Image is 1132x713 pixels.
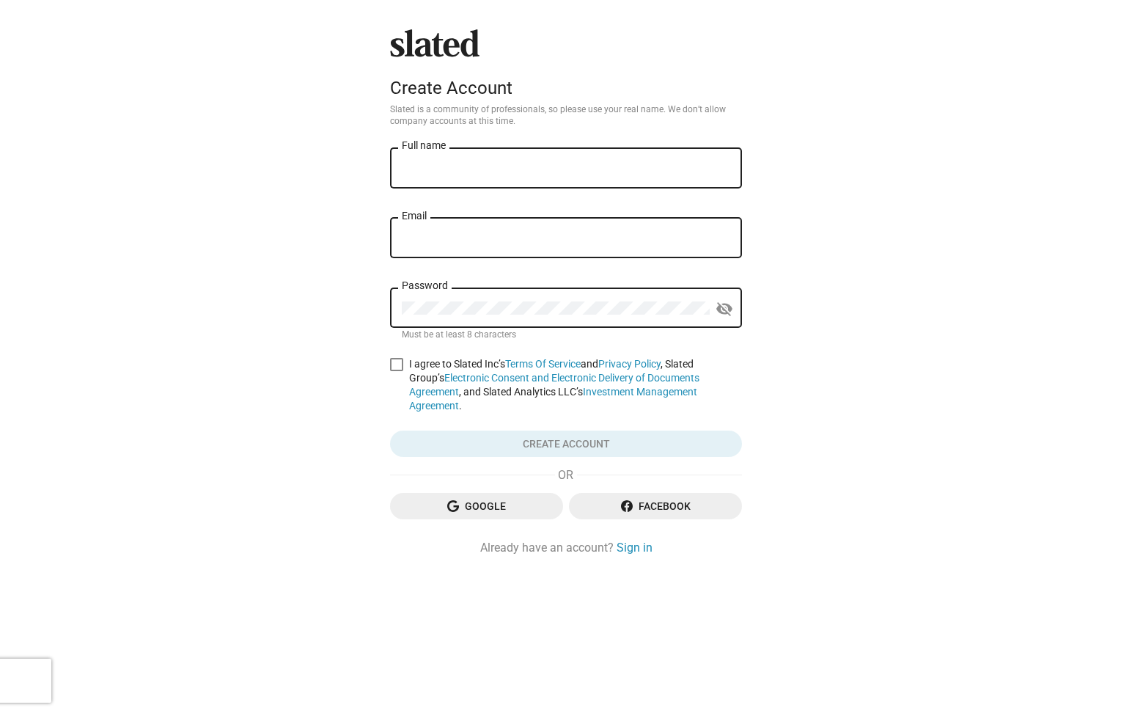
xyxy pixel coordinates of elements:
span: Facebook [581,493,730,519]
button: Facebook [569,493,742,519]
button: Google [390,493,563,519]
sl-branding: Create Account [390,29,742,104]
span: I agree to Slated Inc’s and , Slated Group’s , and Slated Analytics LLC’s . [409,357,742,413]
div: Already have an account? [390,540,742,555]
mat-hint: Must be at least 8 characters [402,329,516,341]
div: Create Account [390,78,742,98]
a: Sign in [617,540,653,555]
button: Show password [710,294,739,323]
p: Slated is a community of professionals, so please use your real name. We don’t allow company acco... [390,104,742,128]
mat-icon: visibility_off [716,298,733,321]
a: Electronic Consent and Electronic Delivery of Documents Agreement [409,372,699,398]
span: Google [402,493,551,519]
a: Privacy Policy [598,358,661,370]
a: Terms Of Service [505,358,581,370]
